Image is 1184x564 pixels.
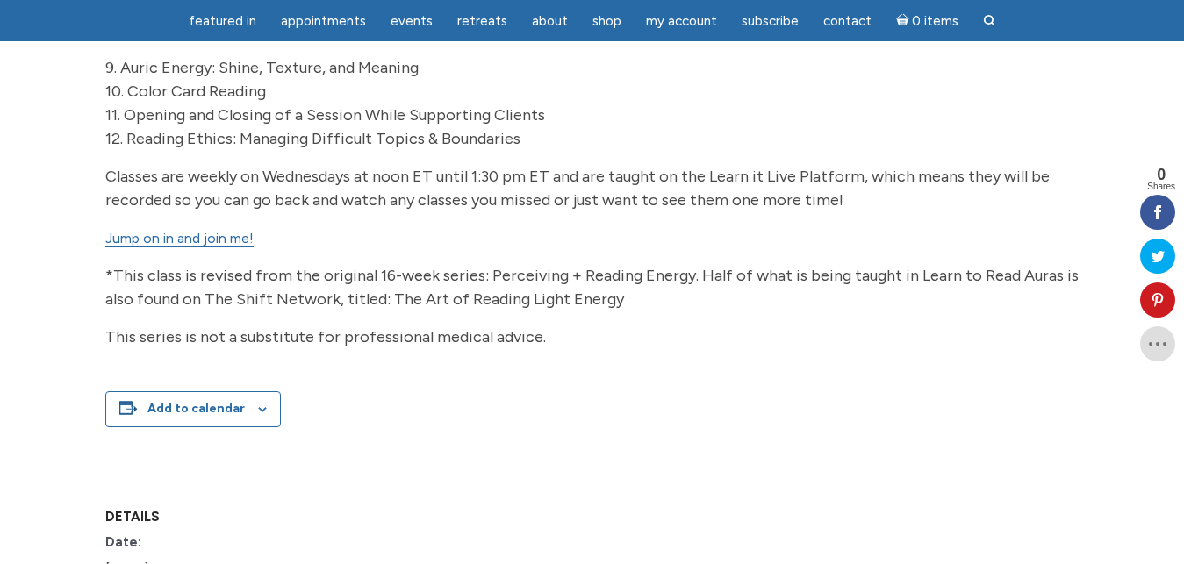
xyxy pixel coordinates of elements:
span: 0 [1147,167,1175,182]
span: Classes are weekly on Wednesdays at noon ET until 1:30 pm ET and are taught on the Learn it Live ... [105,167,1050,210]
span: 12. Reading Ethics: Managing Difficult Topics & Boundaries [105,129,520,148]
span: Subscribe [742,13,799,29]
a: featured in [178,4,267,39]
a: Contact [813,4,882,39]
a: About [521,4,578,39]
span: This series is not a substitute for professional medical advice. [105,327,546,346]
a: My Account [635,4,728,39]
span: About [532,13,568,29]
span: 9. Auric Energy: Shine, Texture, and Meaning [105,58,419,77]
a: Retreats [447,4,518,39]
dt: Date: [105,532,312,553]
span: Appointments [281,13,366,29]
a: Subscribe [731,4,809,39]
a: Shop [582,4,632,39]
a: Events [380,4,443,39]
a: Jump on in and join me! [105,230,254,247]
span: 10. Color Card Reading [105,82,266,101]
span: featured in [189,13,256,29]
h2: Details [105,510,312,525]
span: My Account [646,13,717,29]
span: Shop [592,13,621,29]
i: Cart [896,13,913,29]
span: 11. Opening and Closing of a Session While Supporting Clients [105,105,545,125]
span: Contact [823,13,872,29]
a: Appointments [270,4,377,39]
span: Events [391,13,433,29]
a: Cart0 items [886,3,970,39]
span: *This class is revised from the original 16-week series: Perceiving + Reading Energy. Half of wha... [105,266,1079,309]
button: View links to add events to your calendar [147,401,245,416]
span: Retreats [457,13,507,29]
span: Shares [1147,182,1175,191]
span: 0 items [912,15,958,28]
